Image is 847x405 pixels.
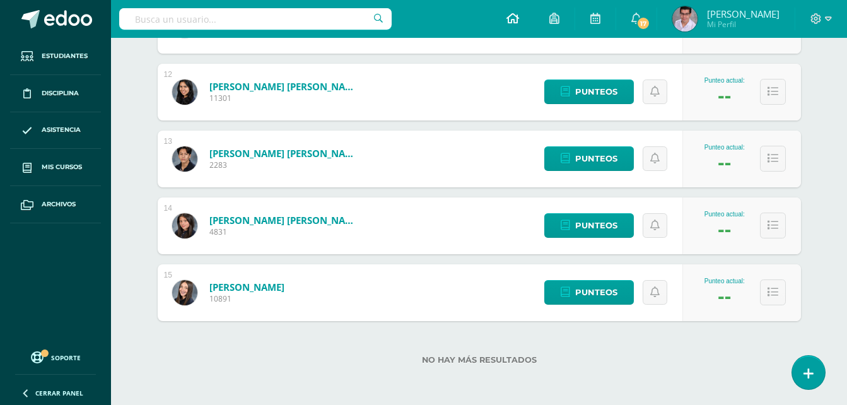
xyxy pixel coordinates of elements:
input: Busca un usuario... [119,8,392,30]
img: 70de337b81ce197caea677a19e2e4339.png [172,280,197,305]
span: Punteos [575,281,617,304]
span: [PERSON_NAME] [707,8,780,20]
a: Disciplina [10,75,101,112]
span: Mis cursos [42,162,82,172]
span: Asistencia [42,125,81,135]
span: Mi Perfil [707,19,780,30]
span: 11301 [209,93,361,103]
span: Disciplina [42,88,79,98]
a: Mis cursos [10,149,101,186]
div: Punteo actual: [704,144,745,151]
span: Archivos [42,199,76,209]
div: -- [718,84,731,107]
div: -- [718,218,731,241]
span: 4831 [209,226,361,237]
img: fa2f4b38bf702924aa7a159777c1e075.png [672,6,698,32]
span: Cerrar panel [35,389,83,397]
div: 13 [164,137,172,146]
a: [PERSON_NAME] [PERSON_NAME] [209,214,361,226]
span: 17 [636,16,650,30]
a: Punteos [544,79,634,104]
span: 2283 [209,160,361,170]
span: Punteos [575,147,617,170]
span: Estudiantes [42,51,88,61]
img: 0c01e8fc53173e669d3e85419c67fc99.png [172,79,197,105]
img: f4a0a74a74d634199fe2cfa0afb324be.png [172,146,197,172]
img: de7e37595d6d2fd0113651fe3a02dbdc.png [172,213,197,238]
a: Punteos [544,280,634,305]
a: [PERSON_NAME] [209,281,284,293]
div: Punteo actual: [704,278,745,285]
div: Punteo actual: [704,77,745,84]
a: Soporte [15,348,96,365]
a: Punteos [544,213,634,238]
span: 10891 [209,293,284,304]
a: [PERSON_NAME] [PERSON_NAME] [209,80,361,93]
div: Punteo actual: [704,211,745,218]
div: -- [718,285,731,308]
a: Archivos [10,186,101,223]
span: Punteos [575,80,617,103]
div: 14 [164,204,172,213]
div: 12 [164,70,172,79]
span: Punteos [575,214,617,237]
a: [PERSON_NAME] [PERSON_NAME] [209,147,361,160]
a: Punteos [544,146,634,171]
a: Asistencia [10,112,101,150]
label: No hay más resultados [158,355,801,365]
span: Soporte [51,353,81,362]
a: Estudiantes [10,38,101,75]
div: 15 [164,271,172,279]
div: -- [718,151,731,174]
